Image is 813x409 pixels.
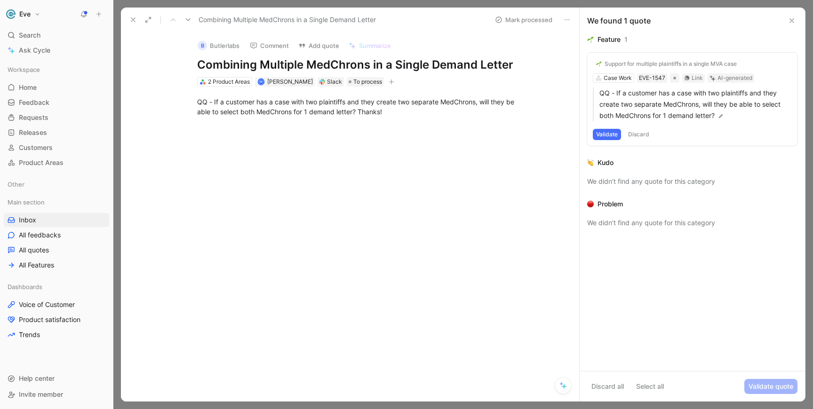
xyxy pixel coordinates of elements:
[19,113,48,122] span: Requests
[4,156,109,170] a: Product Areas
[8,197,45,207] span: Main section
[4,80,109,94] a: Home
[587,176,797,187] div: We didn’t find any quote for this category
[4,8,43,21] button: EveEve
[327,77,342,87] div: Slack
[632,379,668,394] button: Select all
[208,77,250,87] div: 2 Product Areas
[19,390,63,398] span: Invite member
[19,158,64,167] span: Product Areas
[744,379,797,394] button: Validate quote
[267,78,313,85] span: [PERSON_NAME]
[8,180,24,189] span: Other
[4,213,109,227] a: Inbox
[587,36,594,43] img: 🌱
[587,159,594,166] img: 👏
[19,260,54,270] span: All Features
[19,128,47,137] span: Releases
[193,39,244,53] button: BButlerlabs
[4,141,109,155] a: Customers
[19,374,55,382] span: Help center
[4,228,109,242] a: All feedbacks
[587,217,797,228] div: We didn’t find any quote for this category
[587,379,628,394] button: Discard all
[4,126,109,140] a: Releases
[4,258,109,272] a: All Features
[197,57,523,72] h1: Combining Multiple MedChrons in a Single Demand Letter
[19,83,37,92] span: Home
[587,201,594,207] img: 🔴
[587,15,651,26] div: We found 1 quote
[625,129,653,140] button: Discard
[258,79,263,85] div: M
[19,300,75,309] span: Voice of Customer
[4,110,109,125] a: Requests
[294,39,343,52] button: Add quote
[598,157,614,168] div: Kudo
[4,195,109,209] div: Main section
[359,41,391,50] span: Summarize
[4,371,109,385] div: Help center
[4,28,109,42] div: Search
[19,10,31,18] h1: Eve
[19,245,49,255] span: All quotes
[344,39,395,52] button: Summarize
[717,113,724,119] img: pen.svg
[19,315,80,324] span: Product satisfaction
[596,61,602,67] img: 🌱
[4,298,109,312] a: Voice of Customer
[246,39,293,52] button: Comment
[353,77,382,87] span: To process
[4,43,109,57] a: Ask Cycle
[19,230,61,240] span: All feedbacks
[4,195,109,272] div: Main sectionInboxAll feedbacksAll quotesAll Features
[19,45,50,56] span: Ask Cycle
[4,313,109,327] a: Product satisfaction
[8,282,42,291] span: Dashboards
[4,328,109,342] a: Trends
[347,77,384,87] div: To process
[4,243,109,257] a: All quotes
[4,280,109,342] div: DashboardsVoice of CustomerProduct satisfactionTrends
[19,30,40,41] span: Search
[598,198,623,210] div: Problem
[4,177,109,191] div: Other
[4,387,109,401] div: Invite member
[4,95,109,110] a: Feedback
[4,177,109,194] div: Other
[4,280,109,294] div: Dashboards
[598,34,621,45] div: Feature
[197,97,523,117] div: QQ - If a customer has a case with two plaintiffs and they create two separate MedChrons, will th...
[491,13,557,26] button: Mark processed
[593,129,621,140] button: Validate
[19,330,40,339] span: Trends
[19,98,49,107] span: Feedback
[8,65,40,74] span: Workspace
[605,60,737,68] div: Support for multiple plaintiffs in a single MVA case
[19,143,53,152] span: Customers
[593,58,740,70] button: 🌱Support for multiple plaintiffs in a single MVA case
[4,63,109,77] div: Workspace
[19,215,36,225] span: Inbox
[6,9,16,19] img: Eve
[198,41,207,50] div: B
[599,87,792,121] p: QQ - If a customer has a case with two plaintiffs and they create two separate MedChrons, will th...
[624,34,628,45] div: 1
[199,14,376,25] span: Combining Multiple MedChrons in a Single Demand Letter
